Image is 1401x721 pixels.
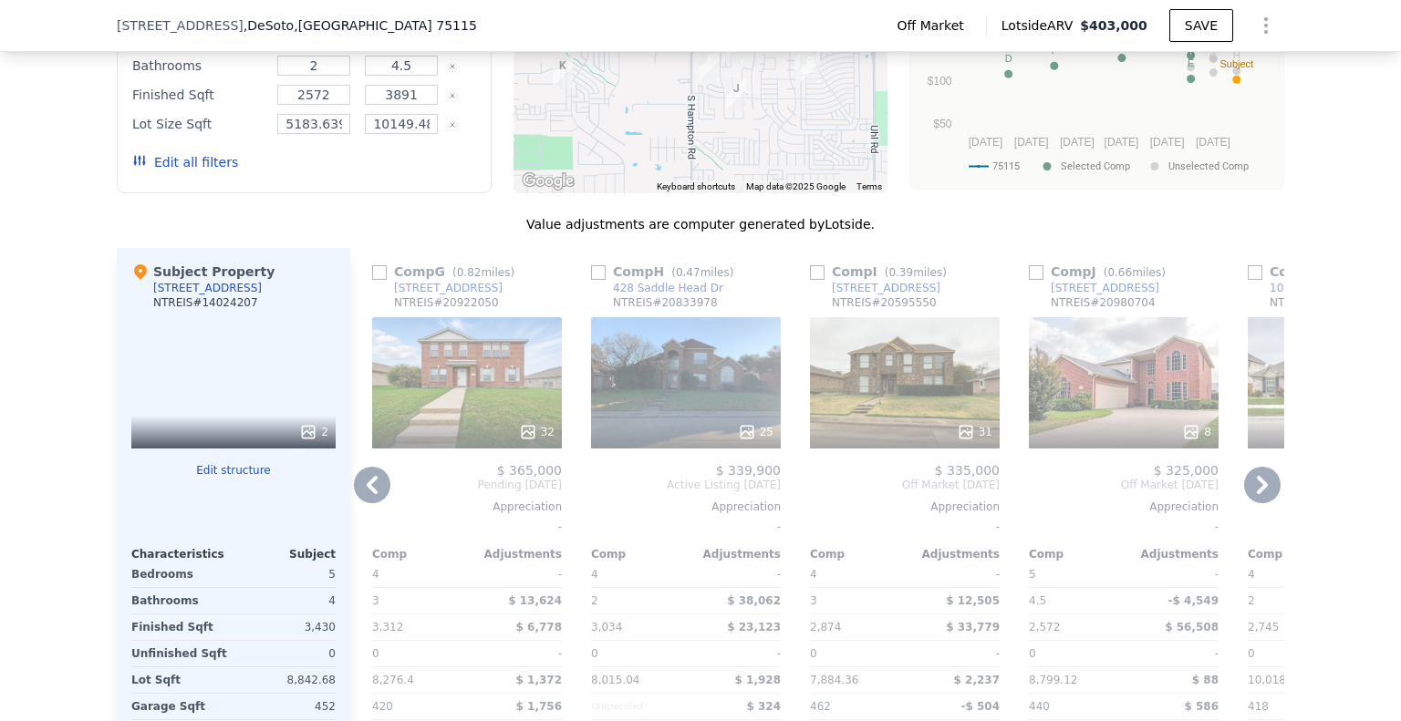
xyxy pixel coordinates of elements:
[131,641,230,666] div: Unfinished Sqft
[613,281,723,295] div: 428 Saddle Head Dr
[132,82,266,108] div: Finished Sqft
[692,43,727,88] div: 115 Toucan Ct
[1248,547,1343,561] div: Comp
[1209,51,1218,62] text: G
[471,561,562,587] div: -
[1165,621,1219,633] span: $ 56,508
[690,561,781,587] div: -
[727,621,781,633] span: $ 23,123
[591,621,622,633] span: 3,034
[810,547,905,561] div: Comp
[1001,16,1080,35] span: Lotside ARV
[676,266,700,279] span: 0.47
[591,500,781,514] div: Appreciation
[690,641,781,666] div: -
[457,266,482,279] span: 0.82
[1060,136,1095,149] text: [DATE]
[445,266,522,279] span: ( miles)
[1080,18,1147,33] span: $403,000
[1196,136,1230,149] text: [DATE]
[1248,621,1279,633] span: 2,745
[810,621,841,633] span: 2,874
[467,547,562,561] div: Adjustments
[545,49,580,95] div: 1026 Owen Dr
[664,266,741,279] span: ( miles)
[810,647,817,660] span: 0
[1029,621,1060,633] span: 2,572
[233,547,336,561] div: Subject
[131,614,230,640] div: Finished Sqft
[1029,263,1173,281] div: Comp J
[810,514,1000,540] div: -
[1029,674,1077,686] span: 8,799.12
[810,263,954,281] div: Comp I
[810,568,817,581] span: 4
[738,423,773,441] div: 25
[153,281,262,295] div: [STREET_ADDRESS]
[449,63,456,70] button: Clear
[657,180,735,193] button: Keyboard shortcuts
[810,281,940,295] a: [STREET_ADDRESS]
[1051,281,1159,295] div: [STREET_ADDRESS]
[1233,49,1240,60] text: H
[856,181,882,191] a: Terms (opens in new tab)
[1029,547,1124,561] div: Comp
[372,263,522,281] div: Comp G
[810,500,1000,514] div: Appreciation
[735,674,781,686] span: $ 1,928
[613,295,718,310] div: NTREIS # 20833978
[1029,700,1050,713] span: 440
[591,674,639,686] span: 8,015.04
[117,215,1284,233] div: Value adjustments are computer generated by Lotside .
[516,621,562,633] span: $ 6,778
[746,181,846,191] span: Map data ©2025 Google
[237,588,336,613] div: 4
[372,478,562,492] span: Pending [DATE]
[1107,266,1132,279] span: 0.66
[1124,547,1219,561] div: Adjustments
[237,667,336,693] div: 8,842.68
[787,34,822,79] div: 601 Snowy Orchid Ln
[928,75,952,88] text: $100
[905,547,1000,561] div: Adjustments
[1169,9,1233,42] button: SAVE
[933,118,951,130] text: $50
[832,281,940,295] div: [STREET_ADDRESS]
[1184,700,1219,713] span: $ 586
[1248,568,1255,581] span: 4
[372,621,403,633] span: 3,312
[908,561,1000,587] div: -
[516,700,562,713] span: $ 1,756
[237,561,336,587] div: 5
[131,667,230,693] div: Lot Sqft
[1029,588,1120,613] div: 4.5
[372,514,562,540] div: -
[1168,594,1219,607] span: -$ 4,549
[1029,478,1219,492] span: Off Market [DATE]
[372,547,467,561] div: Comp
[727,594,781,607] span: $ 38,062
[299,423,328,441] div: 2
[497,463,562,478] span: $ 365,000
[294,18,477,33] span: , [GEOGRAPHIC_DATA] 75115
[1182,423,1211,441] div: 8
[591,568,598,581] span: 4
[591,588,682,613] div: 2
[131,588,230,613] div: Bathrooms
[117,16,244,35] span: [STREET_ADDRESS]
[1189,46,1192,57] text: I
[832,295,937,310] div: NTREIS # 20595550
[1029,568,1036,581] span: 5
[372,568,379,581] span: 4
[394,281,503,295] div: [STREET_ADDRESS]
[1168,160,1249,172] text: Unselected Comp
[935,463,1000,478] span: $ 335,000
[237,614,336,640] div: 3,430
[957,423,992,441] div: 31
[810,700,831,713] span: 462
[1219,58,1253,69] text: Subject
[131,263,275,281] div: Subject Property
[516,674,562,686] span: $ 1,372
[960,700,1000,713] span: -$ 504
[132,111,266,137] div: Lot Size Sqft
